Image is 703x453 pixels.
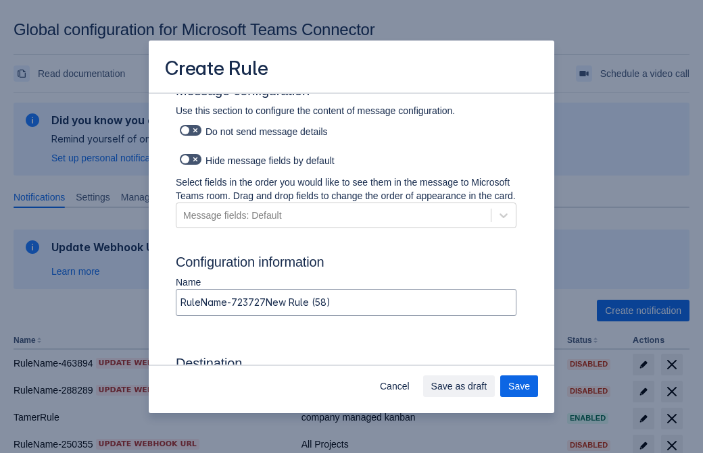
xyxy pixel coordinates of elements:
[500,375,538,397] button: Save
[176,104,516,117] p: Use this section to configure the content of message configuration.
[176,150,516,169] div: Hide message fields by default
[176,290,516,315] input: Please enter the name of the rule here
[423,375,495,397] button: Save as draft
[508,375,530,397] span: Save
[165,57,268,83] h3: Create Rule
[372,375,418,397] button: Cancel
[149,92,554,366] div: Scrollable content
[380,375,410,397] span: Cancel
[176,176,516,203] p: Select fields in the order you would like to see them in the message to Microsoft Teams room. Dra...
[176,254,527,275] h3: Configuration information
[431,375,487,397] span: Save as draft
[176,121,516,140] div: Do not send message details
[176,275,516,289] p: Name
[183,209,282,222] div: Message fields: Default
[176,355,516,377] h3: Destination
